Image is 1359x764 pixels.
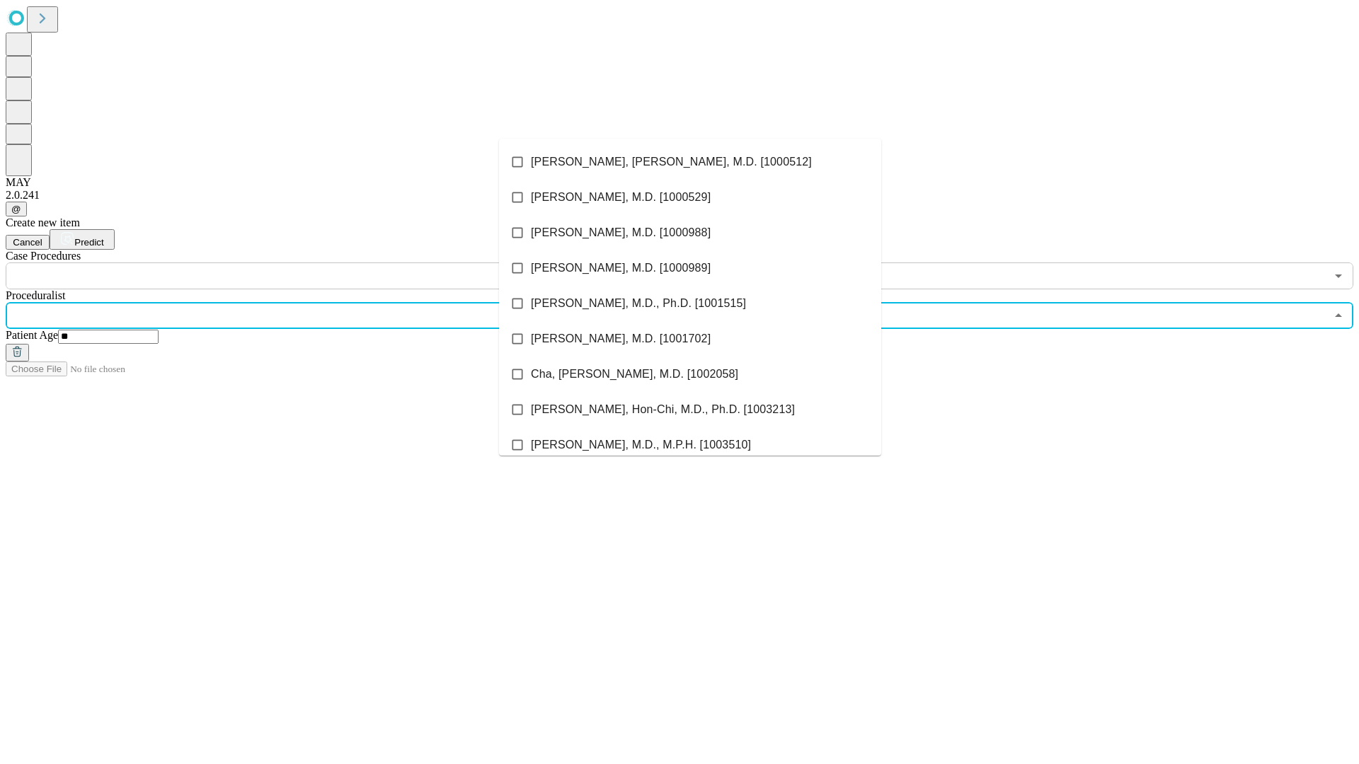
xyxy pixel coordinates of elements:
[74,237,103,248] span: Predict
[6,235,50,250] button: Cancel
[531,330,711,347] span: [PERSON_NAME], M.D. [1001702]
[6,329,58,341] span: Patient Age
[531,295,746,312] span: [PERSON_NAME], M.D., Ph.D. [1001515]
[531,366,738,383] span: Cha, [PERSON_NAME], M.D. [1002058]
[531,154,812,170] span: [PERSON_NAME], [PERSON_NAME], M.D. [1000512]
[6,250,81,262] span: Scheduled Procedure
[531,401,795,418] span: [PERSON_NAME], Hon-Chi, M.D., Ph.D. [1003213]
[6,202,27,216] button: @
[531,224,711,241] span: [PERSON_NAME], M.D. [1000988]
[531,260,711,277] span: [PERSON_NAME], M.D. [1000989]
[531,189,711,206] span: [PERSON_NAME], M.D. [1000529]
[6,176,1353,189] div: MAY
[11,204,21,214] span: @
[1329,306,1348,325] button: Close
[6,189,1353,202] div: 2.0.241
[6,289,65,301] span: Proceduralist
[50,229,115,250] button: Predict
[1329,266,1348,286] button: Open
[6,216,80,228] span: Create new item
[13,237,42,248] span: Cancel
[531,436,751,453] span: [PERSON_NAME], M.D., M.P.H. [1003510]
